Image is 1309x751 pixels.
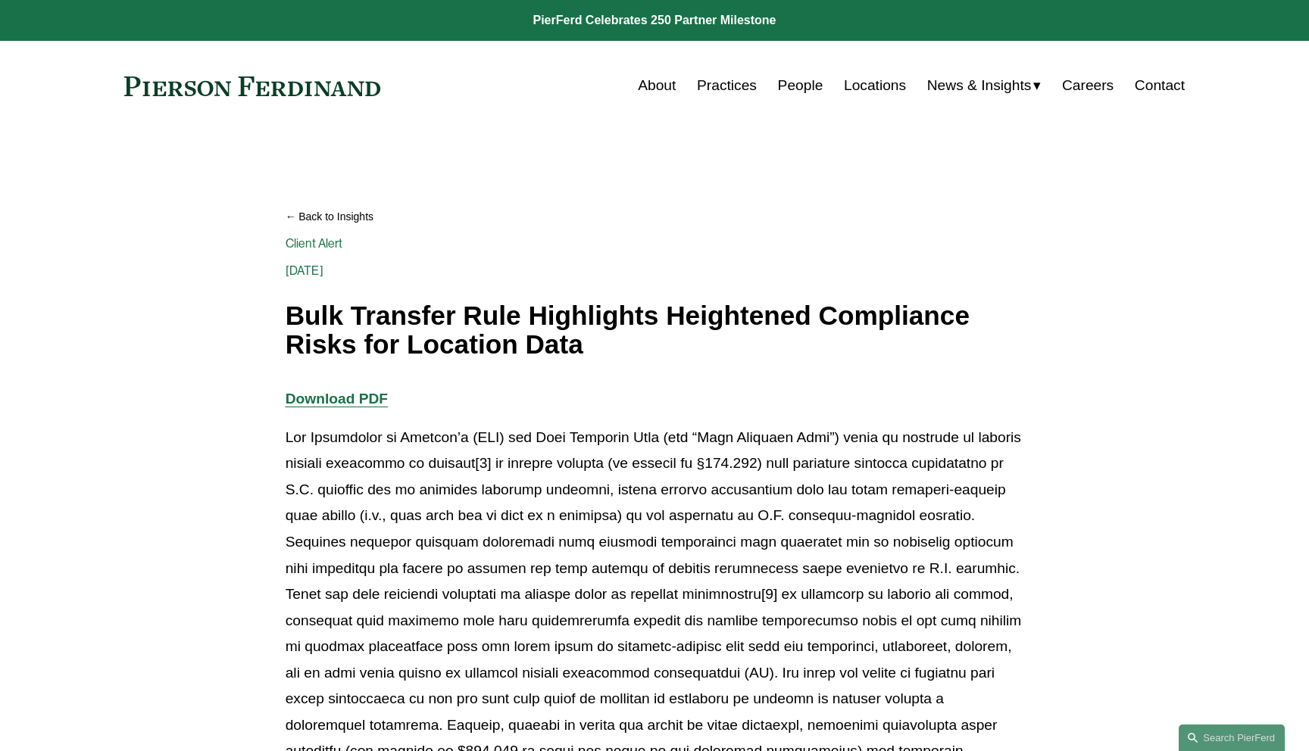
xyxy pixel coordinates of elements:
a: Locations [844,71,906,100]
a: Practices [697,71,757,100]
a: People [778,71,823,100]
a: Download PDF [286,391,388,407]
a: Careers [1062,71,1114,100]
a: Back to Insights [286,204,1024,230]
span: News & Insights [927,73,1032,99]
a: About [638,71,676,100]
a: folder dropdown [927,71,1042,100]
a: Contact [1135,71,1185,100]
a: Client Alert [286,236,343,251]
a: Search this site [1179,725,1285,751]
span: [DATE] [286,263,323,278]
h1: Bulk Transfer Rule Highlights Heightened Compliance Risks for Location Data [286,301,1024,360]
